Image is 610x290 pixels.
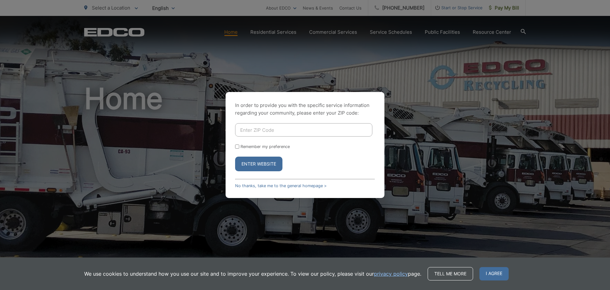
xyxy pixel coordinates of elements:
[374,270,408,278] a: privacy policy
[428,267,473,280] a: Tell me more
[241,144,290,149] label: Remember my preference
[235,123,372,137] input: Enter ZIP Code
[235,157,282,171] button: Enter Website
[235,102,375,117] p: In order to provide you with the specific service information regarding your community, please en...
[235,183,327,188] a: No thanks, take me to the general homepage >
[84,270,421,278] p: We use cookies to understand how you use our site and to improve your experience. To view our pol...
[479,267,509,280] span: I agree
